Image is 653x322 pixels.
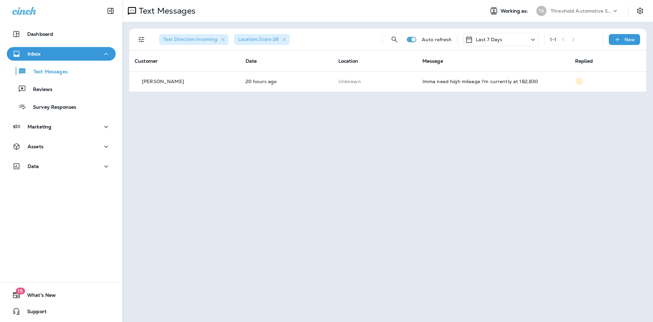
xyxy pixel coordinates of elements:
div: Text Direction:Incoming [159,34,229,45]
button: Filters [135,33,148,46]
div: TA [536,6,547,16]
p: Inbox [28,51,40,57]
span: What's New [20,292,56,301]
span: Customer [135,58,158,64]
span: 19 [16,288,25,294]
button: Settings [634,5,646,17]
span: Message [422,58,443,64]
button: Reviews [7,82,116,96]
button: Data [7,159,116,173]
span: Date [246,58,257,64]
p: Text Messages [27,69,68,75]
p: Last 7 Days [476,37,503,42]
p: [PERSON_NAME] [142,79,184,84]
button: Assets [7,140,116,153]
div: Imma need high mileage I'm currently at 182,830 [422,79,564,84]
span: Text Direction : Incoming [163,36,217,42]
span: Location : Store 28 [238,36,279,42]
span: Working as: [501,8,530,14]
button: 19What's New [7,288,116,302]
p: Threshold Automotive Service dba Grease Monkey [551,8,612,14]
p: Auto refresh [422,37,452,42]
button: Dashboard [7,27,116,41]
button: Text Messages [7,64,116,78]
p: Assets [28,144,44,149]
p: Aug 13, 2025 12:24 PM [246,79,328,84]
p: New [624,37,635,42]
button: Survey Responses [7,99,116,114]
button: Support [7,305,116,318]
button: Search Messages [388,33,401,46]
span: Support [20,309,47,317]
button: Collapse Sidebar [101,4,120,18]
p: Text Messages [136,6,196,16]
p: Reviews [26,87,52,93]
p: Survey Responses [26,104,76,111]
p: Dashboard [27,31,53,37]
button: Inbox [7,47,116,61]
span: Location [338,58,358,64]
p: Marketing [28,124,51,129]
div: 1 - 1 [550,37,556,42]
span: Replied [575,58,593,64]
div: Location:Store 28 [234,34,290,45]
p: This customer does not have a last location and the phone number they messaged is not assigned to... [338,79,412,84]
p: Data [28,164,39,169]
button: Marketing [7,120,116,134]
